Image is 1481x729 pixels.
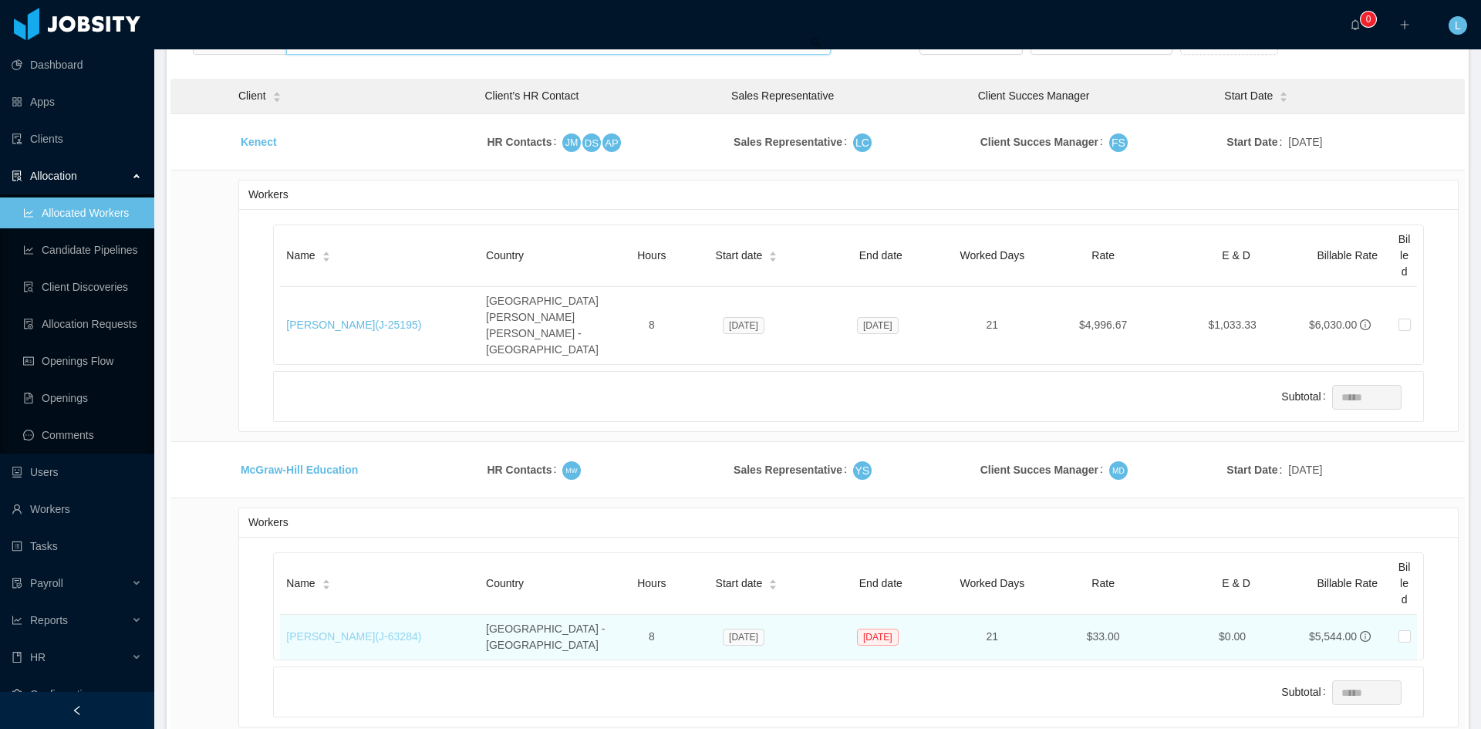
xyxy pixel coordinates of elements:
div: Workers [248,181,1449,209]
strong: Client Succes Manager [980,136,1098,148]
td: $33.00 [1037,615,1169,660]
i: icon: caret-up [769,578,778,582]
div: Sort [768,249,778,260]
span: Rate [1091,577,1115,589]
i: icon: solution [12,170,22,181]
span: [DATE] [1288,462,1322,478]
i: icon: caret-up [322,578,330,582]
strong: HR Contacts [487,464,552,476]
i: icon: caret-down [272,96,281,100]
strong: Start Date [1226,136,1277,148]
input: Subtotal Subtotal [1333,386,1401,409]
span: Hours [637,249,666,262]
span: Start date [716,575,763,592]
a: icon: file-searchClient Discoveries [23,272,142,302]
span: Start Date [1224,88,1273,104]
span: Start date [716,248,763,264]
span: [DATE] [723,317,764,334]
span: [DATE] [857,317,899,334]
i: icon: setting [12,689,22,700]
i: icon: caret-up [769,250,778,255]
a: icon: line-chartAllocated Workers [23,197,142,228]
span: $1,033.33 [1208,319,1256,331]
strong: Sales Representative [734,464,842,476]
span: FS [1112,133,1125,152]
span: Reports [30,614,68,626]
span: MW [566,464,578,476]
i: icon: book [12,652,22,663]
div: Sort [1279,89,1288,100]
div: $5,544.00 [1309,629,1357,645]
a: [PERSON_NAME](J-63284) [286,630,421,643]
a: icon: messageComments [23,420,142,451]
span: Configuration [30,688,94,700]
i: icon: plus [1399,19,1410,30]
span: Rate [1091,249,1115,262]
span: Country [486,249,524,262]
label: Subtotal [1281,686,1331,698]
span: [DATE] [857,629,899,646]
div: Sort [322,577,331,588]
strong: Start Date [1226,464,1277,476]
span: MD [1112,464,1125,477]
span: JM [565,134,579,150]
span: $0.00 [1219,630,1246,643]
span: End date [859,249,902,262]
i: icon: caret-up [272,90,281,95]
span: Billable Rate [1317,577,1378,589]
td: [GEOGRAPHIC_DATA][PERSON_NAME][PERSON_NAME] - [GEOGRAPHIC_DATA] [480,287,624,364]
span: Sales Representative [731,89,834,102]
span: Client [238,88,266,104]
span: Client’s HR Contact [485,89,579,102]
i: icon: caret-up [1280,90,1288,95]
td: $4,996.67 [1037,287,1169,364]
span: Client Succes Manager [978,89,1090,102]
input: Subtotal Subtotal [1333,681,1401,704]
td: 8 [624,287,680,364]
span: Worked Days [960,249,1024,262]
span: HR [30,651,46,663]
div: Sort [768,577,778,588]
i: icon: caret-down [769,583,778,588]
i: icon: caret-up [322,250,330,255]
a: icon: file-doneAllocation Requests [23,309,142,339]
a: Kenect [241,136,277,148]
i: icon: caret-down [322,583,330,588]
a: icon: pie-chartDashboard [12,49,142,80]
a: icon: userWorkers [12,494,142,525]
i: icon: bell [1350,19,1361,30]
i: icon: search [811,37,821,48]
span: info-circle [1360,319,1371,330]
strong: Sales Representative [734,136,842,148]
span: [DATE] [1288,134,1322,150]
span: E & D [1222,249,1250,262]
i: icon: caret-down [1280,96,1288,100]
div: Sort [322,249,331,260]
sup: 0 [1361,12,1376,27]
span: Worked Days [960,577,1024,589]
span: Billed [1398,233,1411,278]
span: Billed [1398,561,1411,606]
td: 8 [624,615,680,660]
label: Subtotal [1281,390,1331,403]
span: Payroll [30,577,63,589]
td: 21 [948,615,1037,660]
span: DS [585,134,599,152]
div: $6,030.00 [1309,317,1357,333]
strong: HR Contacts [487,136,552,148]
i: icon: caret-down [769,255,778,260]
i: icon: file-protect [12,578,22,589]
a: [PERSON_NAME](J-25195) [286,319,421,331]
div: Sort [272,89,282,100]
span: Name [286,248,315,264]
a: icon: idcardOpenings Flow [23,346,142,376]
span: E & D [1222,577,1250,589]
span: [DATE] [723,629,764,646]
span: LC [855,133,869,152]
span: AP [606,134,619,152]
span: info-circle [1360,631,1371,642]
span: YS [855,461,870,480]
i: icon: line-chart [12,615,22,626]
a: icon: file-textOpenings [23,383,142,413]
i: icon: caret-down [322,255,330,260]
